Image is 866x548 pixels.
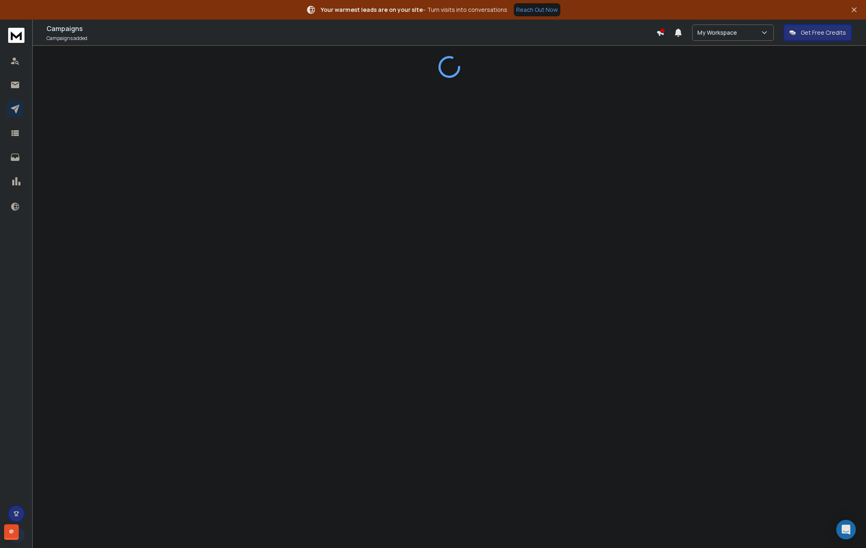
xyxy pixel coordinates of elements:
[8,28,24,43] img: logo
[47,24,656,33] h1: Campaigns
[321,6,423,13] strong: Your warmest leads are on your site
[4,524,19,540] div: @
[697,29,740,37] p: My Workspace
[47,35,656,42] p: Campaigns added
[516,6,558,14] p: Reach Out Now
[321,6,507,14] p: – Turn visits into conversations
[784,25,852,41] button: Get Free Credits
[514,3,560,16] a: Reach Out Now
[801,29,846,37] p: Get Free Credits
[836,520,856,539] div: Open Intercom Messenger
